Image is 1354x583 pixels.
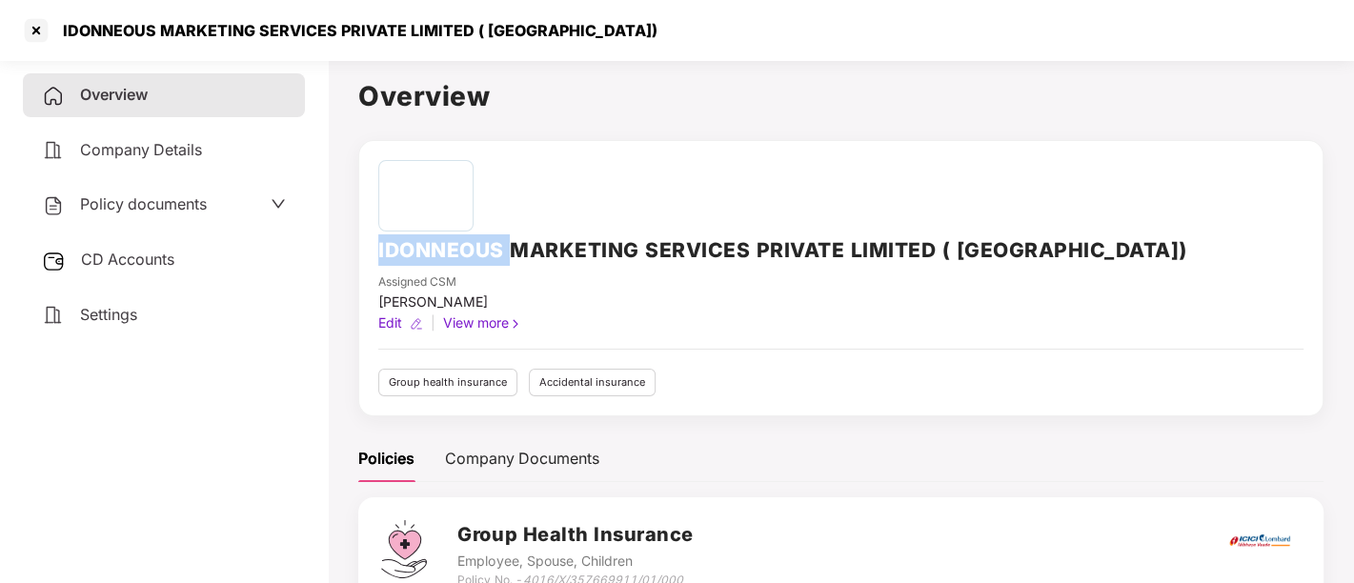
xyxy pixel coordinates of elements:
[1225,529,1294,553] img: icici.png
[378,273,488,291] div: Assigned CSM
[381,520,427,578] img: svg+xml;base64,PHN2ZyB4bWxucz0iaHR0cDovL3d3dy53My5vcmcvMjAwMC9zdmciIHdpZHRoPSI0Ny43MTQiIGhlaWdodD...
[271,196,286,211] span: down
[80,85,148,104] span: Overview
[427,312,439,333] div: |
[378,234,1187,266] h2: IDONNEOUS MARKETING SERVICES PRIVATE LIMITED ( [GEOGRAPHIC_DATA])
[439,312,526,333] div: View more
[445,447,599,471] div: Company Documents
[42,250,66,272] img: svg+xml;base64,PHN2ZyB3aWR0aD0iMjUiIGhlaWdodD0iMjQiIHZpZXdCb3g9IjAgMCAyNSAyNCIgZmlsbD0ibm9uZSIgeG...
[81,250,174,269] span: CD Accounts
[358,75,1324,117] h1: Overview
[457,520,693,550] h3: Group Health Insurance
[51,21,657,40] div: IDONNEOUS MARKETING SERVICES PRIVATE LIMITED ( [GEOGRAPHIC_DATA])
[374,312,406,333] div: Edit
[80,140,202,159] span: Company Details
[42,304,65,327] img: svg+xml;base64,PHN2ZyB4bWxucz0iaHR0cDovL3d3dy53My5vcmcvMjAwMC9zdmciIHdpZHRoPSIyNCIgaGVpZ2h0PSIyNC...
[80,305,137,324] span: Settings
[42,139,65,162] img: svg+xml;base64,PHN2ZyB4bWxucz0iaHR0cDovL3d3dy53My5vcmcvMjAwMC9zdmciIHdpZHRoPSIyNCIgaGVpZ2h0PSIyNC...
[378,291,488,312] div: [PERSON_NAME]
[378,369,517,396] div: Group health insurance
[529,369,656,396] div: Accidental insurance
[509,317,522,331] img: rightIcon
[80,194,207,213] span: Policy documents
[457,551,693,572] div: Employee, Spouse, Children
[358,447,414,471] div: Policies
[42,194,65,217] img: svg+xml;base64,PHN2ZyB4bWxucz0iaHR0cDovL3d3dy53My5vcmcvMjAwMC9zdmciIHdpZHRoPSIyNCIgaGVpZ2h0PSIyNC...
[410,317,423,331] img: editIcon
[42,85,65,108] img: svg+xml;base64,PHN2ZyB4bWxucz0iaHR0cDovL3d3dy53My5vcmcvMjAwMC9zdmciIHdpZHRoPSIyNCIgaGVpZ2h0PSIyNC...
